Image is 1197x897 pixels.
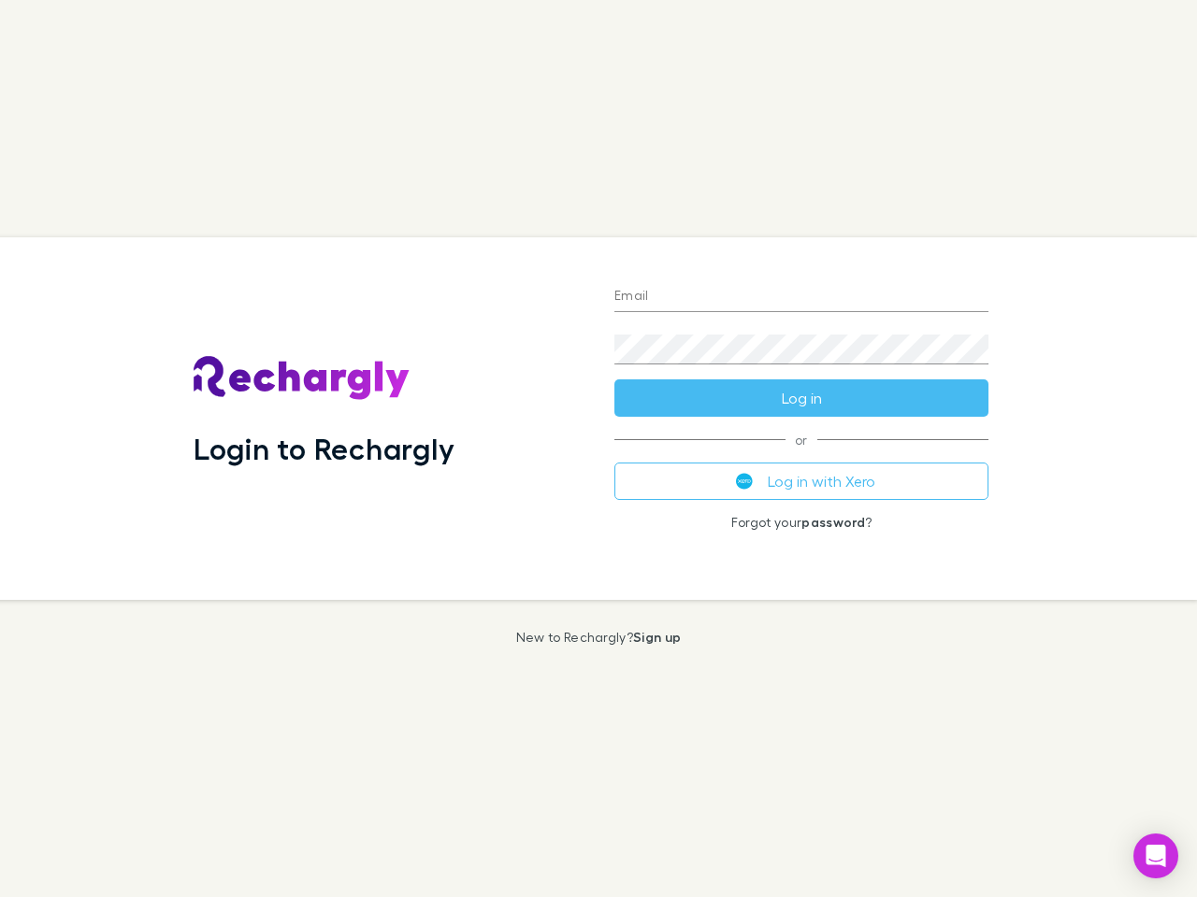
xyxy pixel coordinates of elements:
h1: Login to Rechargly [194,431,454,466]
img: Xero's logo [736,473,753,490]
span: or [614,439,988,440]
button: Log in with Xero [614,463,988,500]
p: New to Rechargly? [516,630,682,645]
a: Sign up [633,629,681,645]
a: password [801,514,865,530]
p: Forgot your ? [614,515,988,530]
div: Open Intercom Messenger [1133,833,1178,878]
button: Log in [614,379,988,417]
img: Rechargly's Logo [194,356,411,401]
